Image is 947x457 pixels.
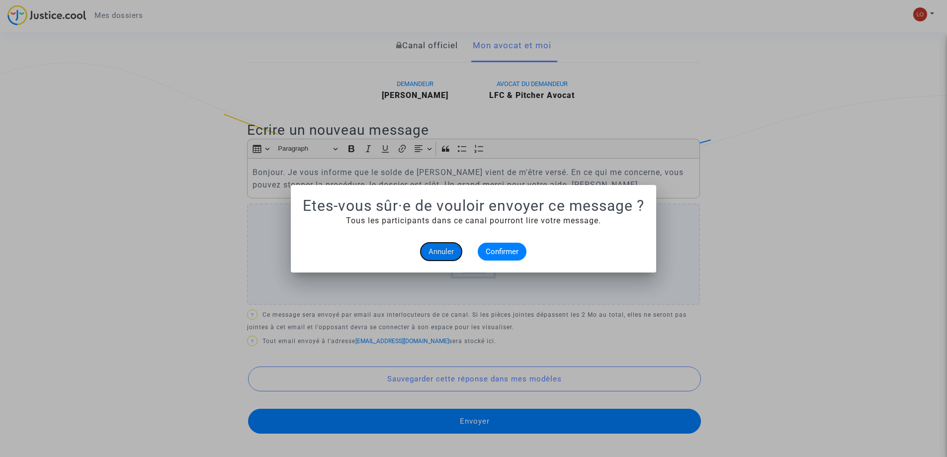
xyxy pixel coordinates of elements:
[478,243,526,261] button: Confirmer
[429,247,454,256] span: Annuler
[486,247,518,256] span: Confirmer
[303,197,644,215] h1: Etes-vous sûr·e de vouloir envoyer ce message ?
[421,243,462,261] button: Annuler
[346,216,601,225] span: Tous les participants dans ce canal pourront lire votre message.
